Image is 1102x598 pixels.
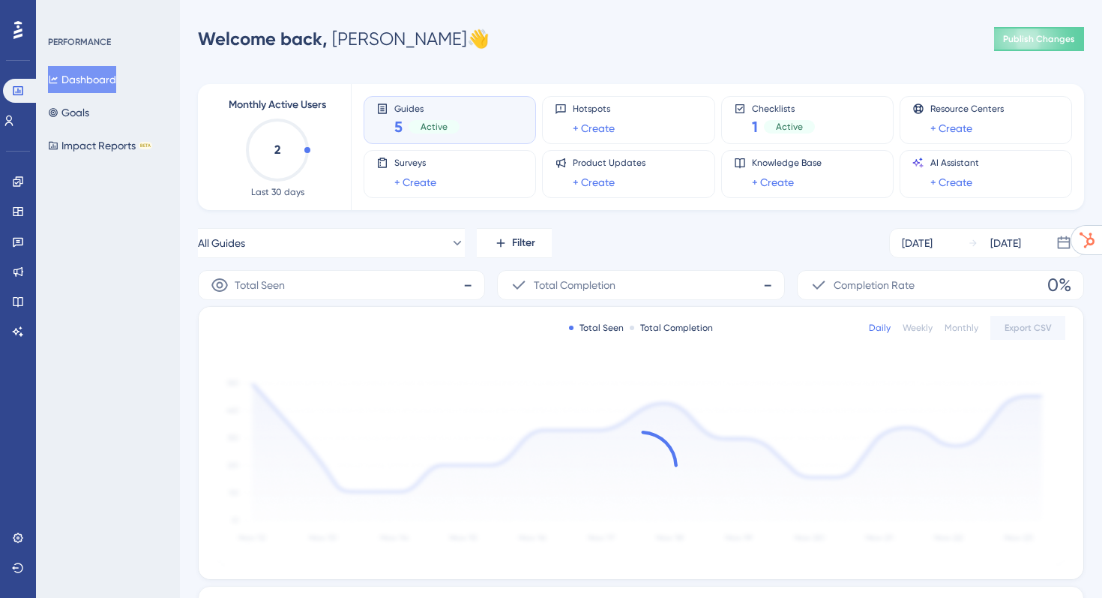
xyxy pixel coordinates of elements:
[930,173,972,191] a: + Create
[1047,273,1071,297] span: 0%
[763,273,772,297] span: -
[569,322,624,334] div: Total Seen
[930,157,979,169] span: AI Assistant
[945,322,978,334] div: Monthly
[229,96,326,114] span: Monthly Active Users
[994,27,1084,51] button: Publish Changes
[1005,322,1052,334] span: Export CSV
[573,173,615,191] a: + Create
[930,103,1004,115] span: Resource Centers
[48,99,89,126] button: Goals
[512,234,535,252] span: Filter
[752,116,758,137] span: 1
[930,119,972,137] a: + Create
[198,228,465,258] button: All Guides
[1003,33,1075,45] span: Publish Changes
[990,316,1065,340] button: Export CSV
[534,276,615,294] span: Total Completion
[274,143,280,157] text: 2
[394,173,436,191] a: + Create
[48,66,116,93] button: Dashboard
[235,276,285,294] span: Total Seen
[477,228,552,258] button: Filter
[752,157,822,169] span: Knowledge Base
[573,157,645,169] span: Product Updates
[630,322,713,334] div: Total Completion
[198,27,490,51] div: [PERSON_NAME] 👋
[198,234,245,252] span: All Guides
[463,273,472,297] span: -
[421,121,448,133] span: Active
[394,157,436,169] span: Surveys
[752,173,794,191] a: + Create
[834,276,915,294] span: Completion Rate
[198,28,328,50] span: Welcome back,
[139,142,152,149] div: BETA
[902,234,933,252] div: [DATE]
[869,322,891,334] div: Daily
[776,121,803,133] span: Active
[48,132,152,159] button: Impact ReportsBETA
[251,186,304,198] span: Last 30 days
[903,322,933,334] div: Weekly
[752,103,815,113] span: Checklists
[48,36,111,48] div: PERFORMANCE
[394,103,460,113] span: Guides
[394,116,403,137] span: 5
[573,119,615,137] a: + Create
[990,234,1021,252] div: [DATE]
[573,103,615,115] span: Hotspots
